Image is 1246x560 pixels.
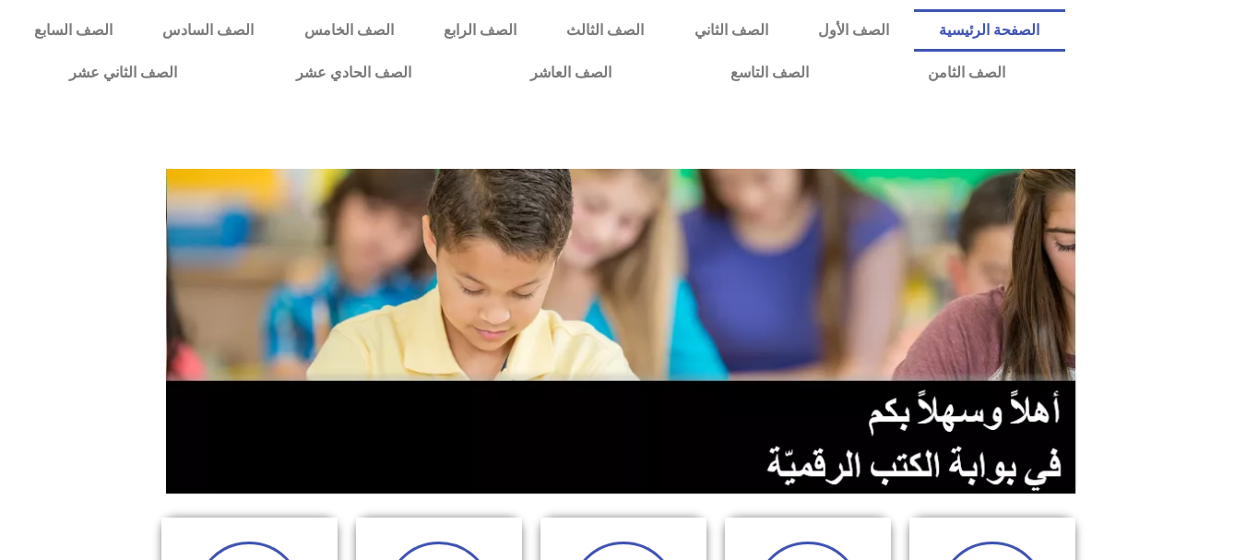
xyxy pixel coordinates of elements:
[793,9,914,52] a: الصف الأول
[541,9,669,52] a: الصف الثالث
[914,9,1064,52] a: الصفحة الرئيسية
[868,52,1064,94] a: الصف الثامن
[9,9,137,52] a: الصف السابع
[670,9,793,52] a: الصف الثاني
[419,9,541,52] a: الصف الرابع
[470,52,670,94] a: الصف العاشر
[279,9,419,52] a: الصف الخامس
[236,52,470,94] a: الصف الحادي عشر
[670,52,868,94] a: الصف التاسع
[9,52,236,94] a: الصف الثاني عشر
[137,9,279,52] a: الصف السادس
